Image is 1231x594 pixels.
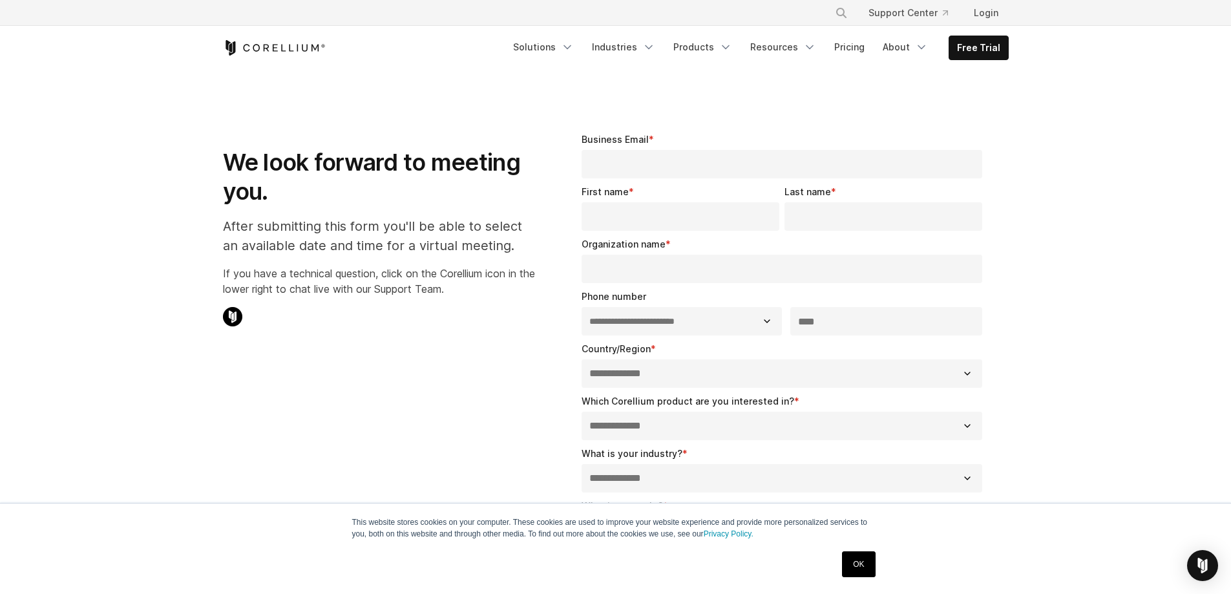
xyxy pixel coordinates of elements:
a: Support Center [858,1,958,25]
span: Which Corellium product are you interested in? [582,396,794,407]
a: OK [842,551,875,577]
a: Free Trial [949,36,1008,59]
a: Products [666,36,740,59]
button: Search [830,1,853,25]
span: Country/Region [582,343,651,354]
div: Navigation Menu [505,36,1009,60]
span: What is your role? [582,500,663,511]
a: Resources [742,36,824,59]
p: After submitting this form you'll be able to select an available date and time for a virtual meet... [223,217,535,255]
a: About [875,36,936,59]
a: Industries [584,36,663,59]
a: Corellium Home [223,40,326,56]
p: If you have a technical question, click on the Corellium icon in the lower right to chat live wit... [223,266,535,297]
p: This website stores cookies on your computer. These cookies are used to improve your website expe... [352,516,879,540]
span: What is your industry? [582,448,682,459]
a: Pricing [826,36,872,59]
a: Login [963,1,1009,25]
span: Business Email [582,134,649,145]
span: Phone number [582,291,646,302]
span: Last name [784,186,831,197]
a: Solutions [505,36,582,59]
a: Privacy Policy. [704,529,753,538]
h1: We look forward to meeting you. [223,148,535,206]
img: Corellium Chat Icon [223,307,242,326]
div: Open Intercom Messenger [1187,550,1218,581]
span: First name [582,186,629,197]
div: Navigation Menu [819,1,1009,25]
span: Organization name [582,239,666,249]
